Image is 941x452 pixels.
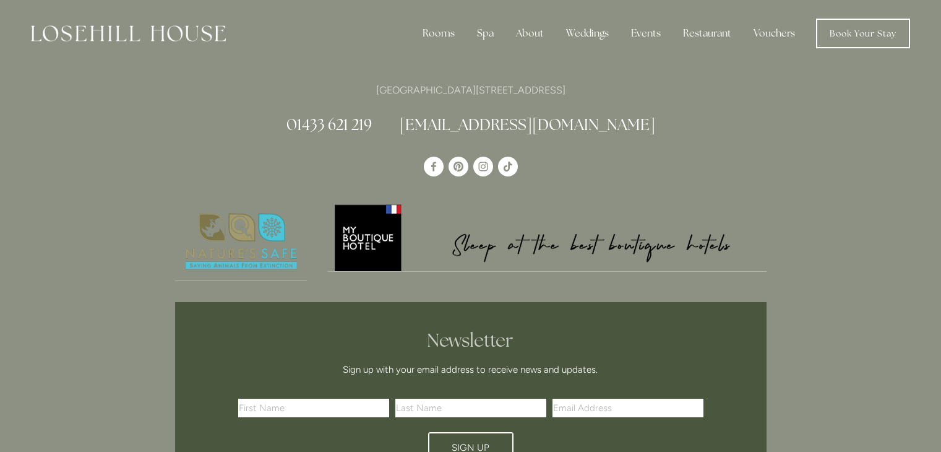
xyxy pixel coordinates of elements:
a: TikTok [498,157,518,176]
a: [EMAIL_ADDRESS][DOMAIN_NAME] [400,115,655,134]
p: Sign up with your email address to receive news and updates. [243,362,699,377]
input: First Name [238,399,389,417]
a: Losehill House Hotel & Spa [424,157,444,176]
a: Instagram [473,157,493,176]
input: Email Address [552,399,703,417]
div: Events [621,21,671,46]
input: Last Name [395,399,546,417]
p: [GEOGRAPHIC_DATA][STREET_ADDRESS] [175,82,767,98]
div: Weddings [556,21,619,46]
h2: Newsletter [243,329,699,352]
div: About [506,21,554,46]
a: Vouchers [744,21,805,46]
img: Losehill House [31,25,226,41]
a: Book Your Stay [816,19,910,48]
a: Nature's Safe - Logo [175,202,307,281]
div: Spa [467,21,504,46]
img: My Boutique Hotel - Logo [328,202,767,271]
a: Pinterest [449,157,468,176]
img: Nature's Safe - Logo [175,202,307,280]
div: Restaurant [673,21,741,46]
div: Rooms [413,21,465,46]
a: 01433 621 219 [286,115,372,134]
a: My Boutique Hotel - Logo [328,202,767,272]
